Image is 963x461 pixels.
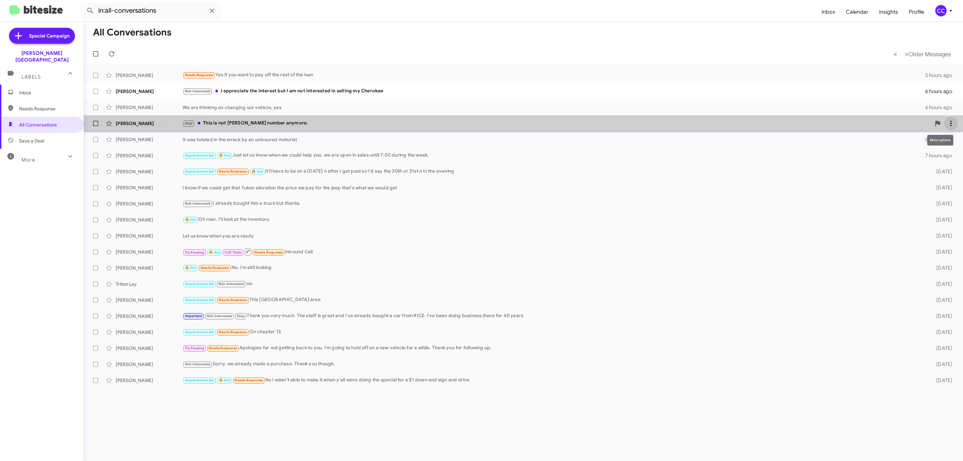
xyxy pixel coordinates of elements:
[209,250,220,255] span: 🔥 Hot
[116,265,183,271] div: [PERSON_NAME]
[185,314,202,318] span: Important
[183,248,923,256] div: Inbound Call
[185,330,214,334] span: Appointment Set
[923,281,958,287] div: [DATE]
[207,314,232,318] span: Not-Interested
[927,135,953,146] div: More options
[116,233,183,239] div: [PERSON_NAME]
[251,169,263,174] span: 🔥 Hot
[901,47,955,61] button: Next
[185,169,214,174] span: Appointment Set
[183,376,923,384] div: No I wasn't able to make it when y'all were doing the special for a $1 down and sign and drive
[185,217,196,222] span: 🔥 Hot
[930,5,956,16] button: CC
[219,169,247,174] span: Needs Response
[183,296,923,304] div: This [GEOGRAPHIC_DATA] area
[183,344,923,352] div: Apologies for not getting back to you. I'm going to hold off on a new vehicle for a while. Thank ...
[935,5,947,16] div: CC
[116,136,183,143] div: [PERSON_NAME]
[219,330,247,334] span: Needs Response
[923,329,958,336] div: [DATE]
[923,233,958,239] div: [DATE]
[185,282,214,286] span: Appointment Set
[923,313,958,319] div: [DATE]
[29,32,70,39] span: Special Campaign
[183,152,923,159] div: Just let us know when we could help you. we are open in sales until 7:00 during the week.
[219,298,247,302] span: Needs Response
[183,119,931,127] div: This is not [PERSON_NAME] number anymore.
[116,297,183,303] div: [PERSON_NAME]
[841,2,874,22] span: Calendar
[893,50,897,58] span: «
[185,378,214,382] span: Appointment Set
[183,136,923,143] div: It was totaled in the wreck by an uninsured motorist
[923,184,958,191] div: [DATE]
[185,250,204,255] span: Try Pausing
[116,313,183,319] div: [PERSON_NAME]
[185,89,211,93] span: Not-Interested
[116,281,183,287] div: Triton Lay
[116,184,183,191] div: [PERSON_NAME]
[923,265,958,271] div: [DATE]
[923,345,958,352] div: [DATE]
[923,377,958,384] div: [DATE]
[183,328,923,336] div: On chapter 13
[19,89,76,96] span: Inbox
[183,312,923,320] div: Thank you very much. The staff is great and I've already bought a car from RICE. I've been doing ...
[21,74,41,80] span: Labels
[923,249,958,255] div: [DATE]
[874,2,903,22] a: Insights
[185,73,213,77] span: Needs Response
[185,153,214,158] span: Appointment Set
[183,184,923,191] div: I know if we could get that Yukon elevation the price we pay for the jeep that's what we would get
[903,2,930,22] span: Profile
[19,137,44,144] span: Save a Deal
[923,361,958,368] div: [DATE]
[116,377,183,384] div: [PERSON_NAME]
[201,266,229,270] span: Needs Response
[183,216,923,223] div: Oh man. I'll look at the inventory.
[183,71,923,79] div: Yes if you want to pay off the rest of the loan
[923,200,958,207] div: [DATE]
[889,47,901,61] button: Previous
[9,28,75,44] a: Special Campaign
[254,250,283,255] span: Needs Response
[116,72,183,79] div: [PERSON_NAME]
[21,157,35,163] span: More
[185,201,211,206] span: Not-Interested
[923,152,958,159] div: 7 hours ago
[234,378,263,382] span: Needs Response
[116,152,183,159] div: [PERSON_NAME]
[183,233,923,239] div: Let us know when you are ready
[225,250,242,255] span: Call Them
[923,88,958,95] div: 6 hours ago
[116,120,183,127] div: [PERSON_NAME]
[116,329,183,336] div: [PERSON_NAME]
[890,47,955,61] nav: Page navigation example
[923,72,958,79] div: 5 hours ago
[905,50,908,58] span: »
[185,121,193,125] span: Stop
[185,298,214,302] span: Appointment Set
[19,121,57,128] span: All Conversations
[209,346,237,350] span: Needs Response
[183,264,923,272] div: No, I'm still looking
[908,51,951,58] span: Older Messages
[183,104,923,111] div: We are thinking on changing our vehicle, yes
[116,345,183,352] div: [PERSON_NAME]
[219,282,244,286] span: Not-Interested
[116,361,183,368] div: [PERSON_NAME]
[219,378,230,382] span: 🔥 Hot
[816,2,841,22] a: Inbox
[185,362,211,366] span: Not-Interested
[237,314,245,318] span: Stop
[185,266,196,270] span: 🔥 Hot
[923,297,958,303] div: [DATE]
[93,27,172,38] h1: All Conversations
[183,280,923,288] div: no
[183,200,923,207] div: I already bought him a truck but thanks
[116,88,183,95] div: [PERSON_NAME]
[116,104,183,111] div: [PERSON_NAME]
